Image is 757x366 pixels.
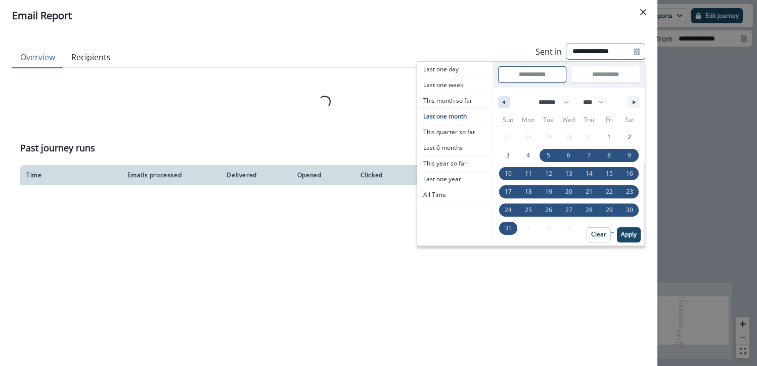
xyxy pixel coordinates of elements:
div: Bounced [395,171,452,179]
span: 25 [525,201,532,219]
button: Recipients [63,47,119,68]
span: Wed [559,112,579,128]
button: 15 [599,165,619,183]
span: Mon [518,112,539,128]
button: 12 [539,165,559,183]
span: This quarter so far [417,125,493,140]
button: Apply [617,227,641,242]
button: 27 [559,201,579,219]
span: 15 [606,165,613,183]
button: 2 [619,128,640,146]
span: Last 6 months [417,140,493,155]
button: Clear [587,227,611,242]
button: 31 [498,219,518,237]
button: 1 [599,128,619,146]
button: 28 [579,201,599,219]
button: All Time [417,187,493,203]
button: Last 6 months [417,140,493,156]
button: 3 [498,146,518,165]
span: 17 [505,183,512,201]
button: 14 [579,165,599,183]
span: 14 [586,165,593,183]
p: Past journey runs [20,141,95,155]
button: 19 [539,183,559,201]
button: 20 [559,183,579,201]
span: 27 [565,201,572,219]
span: 31 [505,219,512,237]
div: Clicked [333,171,382,179]
span: 13 [565,165,572,183]
span: 6 [567,146,570,165]
div: Delivered [194,171,257,179]
div: Time [26,171,63,179]
button: 11 [518,165,539,183]
span: 21 [586,183,593,201]
span: Sat [619,112,640,128]
button: 17 [498,183,518,201]
span: 23 [626,183,633,201]
button: 25 [518,201,539,219]
p: Clear [591,231,606,238]
span: 22 [606,183,613,201]
button: 8 [599,146,619,165]
button: Last one month [417,109,493,125]
span: 2 [628,128,631,146]
span: 29 [606,201,613,219]
button: 22 [599,183,619,201]
span: 18 [525,183,532,201]
span: 10 [505,165,512,183]
p: Sent in [536,46,562,58]
span: 5 [547,146,550,165]
span: 11 [525,165,532,183]
button: 5 [539,146,559,165]
button: 26 [539,201,559,219]
button: Last one day [417,62,493,77]
button: 6 [559,146,579,165]
button: Last one week [417,77,493,93]
button: 29 [599,201,619,219]
span: All Time [417,187,493,202]
button: 9 [619,146,640,165]
span: 9 [628,146,631,165]
span: 26 [545,201,552,219]
div: Email Report [12,8,645,23]
span: 4 [526,146,530,165]
span: Thu [579,112,599,128]
span: 16 [626,165,633,183]
button: 23 [619,183,640,201]
button: 16 [619,165,640,183]
span: 20 [565,183,572,201]
p: Apply [621,231,637,238]
span: 28 [586,201,593,219]
span: Tue [539,112,559,128]
button: 21 [579,183,599,201]
div: Opened [269,171,322,179]
span: This month so far [417,93,493,108]
span: Last one year [417,172,493,187]
span: 1 [607,128,611,146]
button: 4 [518,146,539,165]
span: 8 [607,146,611,165]
button: 7 [579,146,599,165]
span: 30 [626,201,633,219]
button: Overview [12,47,63,68]
button: 30 [619,201,640,219]
button: 18 [518,183,539,201]
span: Sun [498,112,518,128]
button: This year so far [417,156,493,172]
span: 24 [505,201,512,219]
button: Close [635,4,651,20]
span: 12 [545,165,552,183]
span: 7 [587,146,591,165]
span: 19 [545,183,552,201]
span: 3 [506,146,510,165]
span: Fri [599,112,619,128]
button: 10 [498,165,518,183]
div: Emails processed [75,171,182,179]
button: 24 [498,201,518,219]
button: 13 [559,165,579,183]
